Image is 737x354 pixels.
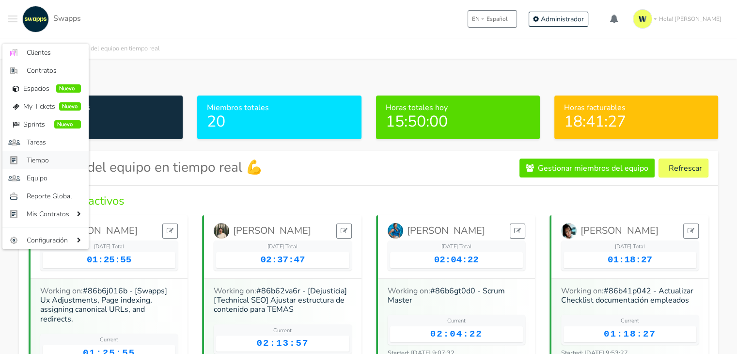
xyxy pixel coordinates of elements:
div: [DATE] Total [43,243,175,251]
a: #86b6j016b - [Swapps] Ux Adjustments, Page indexing, assigning canonical URLs, and redirects. [40,286,167,324]
a: My Tickets Nuevo [2,97,89,115]
div: Current [390,317,523,325]
span: My Tickets [23,101,55,112]
a: Gestionar miembros del equipo [519,159,655,177]
a: Espacios Nuevo [2,80,89,97]
ul: Toggle navigation menu [2,44,89,249]
h2: 20 [207,113,351,131]
span: 01:18:27 [604,329,656,339]
span: Contratos [27,65,81,76]
li: Progreso del equipo en tiempo real [54,43,160,54]
div: Current [564,317,696,325]
a: [PERSON_NAME] [388,223,485,239]
h6: Horas totales hoy [386,103,530,113]
div: [DATE] Total [216,243,349,251]
span: Configuración [27,235,75,245]
a: Configuración [2,231,89,249]
span: Español [486,15,508,23]
h6: Miembros totales [207,103,351,113]
span: Equipo [27,173,81,183]
h6: Miembros activos [29,103,173,113]
a: Tiempo [2,151,89,169]
a: [PERSON_NAME] [214,223,311,239]
span: 01:25:55 [87,255,131,265]
span: Swapps [53,13,81,24]
span: Administrador [541,15,584,24]
h2: 18:41:27 [564,113,708,131]
span: Clientes [27,48,81,58]
a: Contratos [2,62,89,80]
a: Hola! [PERSON_NAME] [629,5,729,32]
span: Espacios [23,83,52,94]
a: Mis Contratos [2,205,89,223]
h6: Horas facturables [564,103,708,113]
span: 02:37:47 [260,255,305,265]
img: isotipo-3-3e143c57.png [633,9,652,29]
a: Equipo [2,169,89,187]
button: Refrescar [659,159,708,177]
a: [PERSON_NAME] [40,223,138,239]
span: Sprints [23,119,50,129]
h6: Working on: [40,287,178,324]
span: 01:18:27 [608,255,652,265]
h3: Progreso del equipo en tiempo real 💪 [29,160,263,176]
a: Administrador [529,12,588,27]
div: [DATE] Total [564,243,696,251]
div: Current [216,327,349,335]
button: ENEspañol [468,10,517,28]
a: #86b6gt0d0 - Scrum Master [388,286,505,306]
span: Mis Contratos [27,209,75,219]
img: Angie [388,223,403,239]
img: swapps-linkedin-v2.jpg [22,6,49,32]
a: Reporte Global [2,187,89,205]
img: Mateo [214,223,229,239]
span: Tiempo [27,155,81,165]
a: Clientes [2,44,89,62]
span: 02:13:57 [256,338,309,349]
div: Current [43,336,175,344]
button: Toggle navigation menu [8,6,17,32]
h2: 15:50:00 [386,113,530,131]
a: Tareas [2,133,89,151]
div: [DATE] Total [390,243,523,251]
a: [PERSON_NAME] [561,223,659,239]
a: #86b41p042 - Actualizar Checklist documentación empleados [561,286,693,306]
span: Hola! [PERSON_NAME] [659,15,721,23]
h6: Working on: [388,287,525,305]
span: Nuevo [54,120,81,129]
a: Swapps [20,6,81,32]
span: Reporte Global [27,191,81,201]
span: 02:04:22 [434,255,479,265]
h6: Working on: [561,287,699,305]
img: Erika [561,223,577,239]
span: Nuevo [59,102,81,111]
span: 02:04:22 [430,329,483,339]
a: #86b62va6r - [Dejusticia] [Technical SEO] Ajustar estructura de contenido para TEMAS [214,286,347,315]
h4: Miembros activos [29,193,708,208]
span: Nuevo [56,84,81,93]
h6: Working on: [214,287,351,315]
h2: 7 [29,113,173,131]
a: Sprints Nuevo [2,115,89,133]
span: Tareas [27,137,81,147]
